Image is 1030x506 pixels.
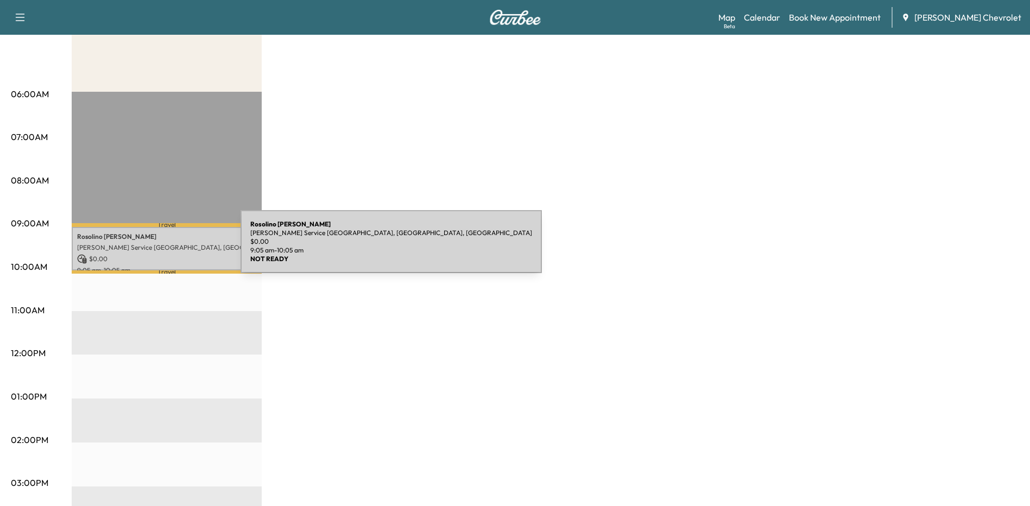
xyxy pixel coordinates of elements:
p: Travel [72,270,262,273]
p: $ 0.00 [250,237,532,246]
a: MapBeta [718,11,735,24]
p: 09:00AM [11,217,49,230]
img: Curbee Logo [489,10,541,25]
p: 01:00PM [11,390,47,403]
p: [PERSON_NAME] Service [GEOGRAPHIC_DATA], [GEOGRAPHIC_DATA], [GEOGRAPHIC_DATA] [77,243,256,252]
p: 11:00AM [11,303,45,317]
p: 9:05 am - 10:05 am [77,266,256,275]
span: [PERSON_NAME] Chevrolet [914,11,1021,24]
p: 07:00AM [11,130,48,143]
p: 06:00AM [11,87,49,100]
p: 9:05 am - 10:05 am [250,246,532,255]
p: 03:00PM [11,476,48,489]
b: NOT READY [250,255,288,263]
b: Rosolino [PERSON_NAME] [250,220,331,228]
p: 02:00PM [11,433,48,446]
p: $ 0.00 [77,254,256,264]
p: 08:00AM [11,174,49,187]
p: Travel [72,223,262,227]
p: [PERSON_NAME] Service [GEOGRAPHIC_DATA], [GEOGRAPHIC_DATA], [GEOGRAPHIC_DATA] [250,229,532,237]
p: Rosolino [PERSON_NAME] [77,232,256,241]
p: 10:00AM [11,260,47,273]
a: Book New Appointment [789,11,881,24]
p: 12:00PM [11,346,46,359]
div: Beta [724,22,735,30]
a: Calendar [744,11,780,24]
